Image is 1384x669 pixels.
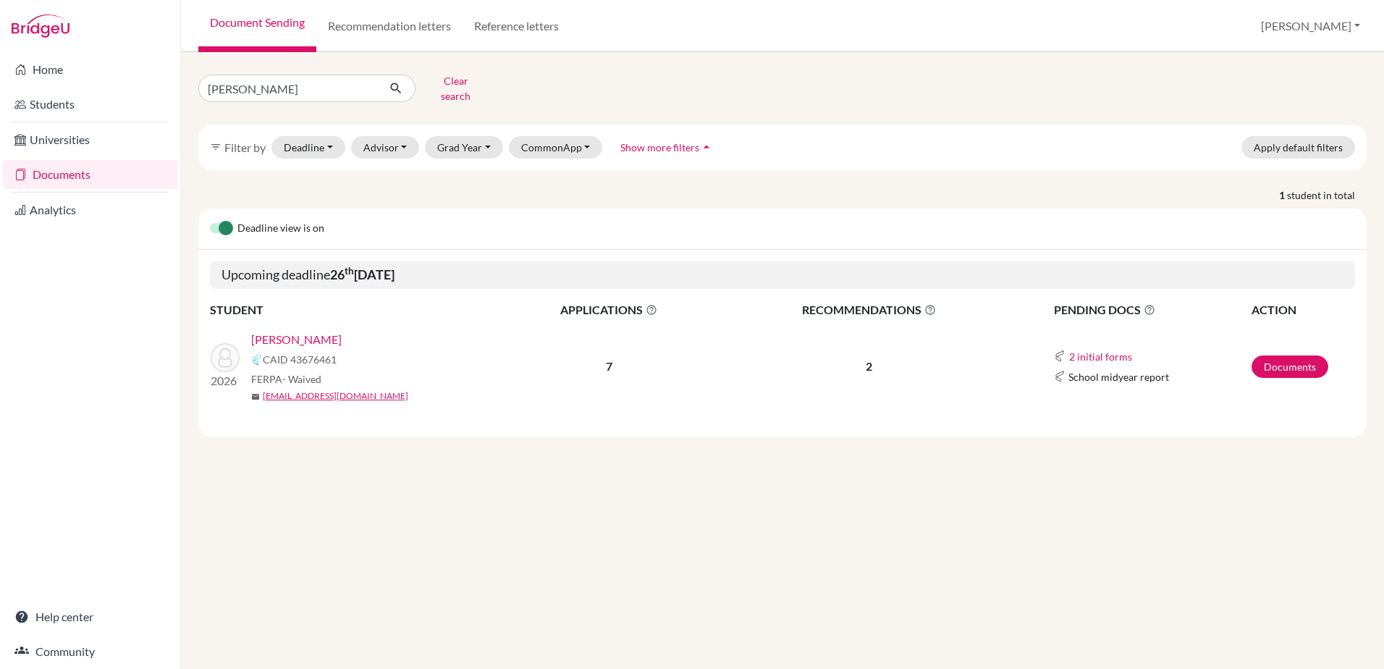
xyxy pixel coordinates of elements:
img: Common App logo [1054,350,1066,362]
button: Clear search [415,70,496,107]
span: CAID 43676461 [263,352,337,367]
button: Advisor [351,136,420,159]
span: student in total [1287,188,1367,203]
a: Analytics [3,195,177,224]
span: Show more filters [620,141,699,153]
a: Home [3,55,177,84]
a: Documents [1252,355,1328,378]
sup: th [345,265,354,277]
a: Community [3,637,177,666]
p: 2 [719,358,1018,375]
span: APPLICATIONS [500,301,717,319]
button: Show more filtersarrow_drop_up [608,136,726,159]
button: CommonApp [509,136,603,159]
i: arrow_drop_up [699,140,714,154]
span: - Waived [282,373,321,385]
span: Filter by [224,140,266,154]
button: 2 initial forms [1068,348,1133,365]
img: Common App logo [1054,371,1066,382]
a: [PERSON_NAME] [251,331,342,348]
a: Documents [3,160,177,189]
a: Students [3,90,177,119]
img: Common App logo [251,354,263,366]
span: mail [251,392,260,401]
i: filter_list [210,141,221,153]
span: RECOMMENDATIONS [719,301,1018,319]
strong: 1 [1279,188,1287,203]
a: Universities [3,125,177,154]
a: [EMAIL_ADDRESS][DOMAIN_NAME] [263,390,408,403]
span: School midyear report [1068,369,1169,384]
a: Help center [3,602,177,631]
button: [PERSON_NAME] [1254,12,1367,40]
th: ACTION [1251,300,1355,319]
b: 7 [606,359,612,373]
span: Deadline view is on [237,220,324,237]
img: Sadasivan, Rohan [211,343,240,372]
button: Apply default filters [1241,136,1355,159]
button: Grad Year [425,136,503,159]
th: STUDENT [210,300,499,319]
b: 26 [DATE] [330,266,394,282]
p: 2026 [211,372,240,390]
img: Bridge-U [12,14,69,38]
button: Deadline [271,136,345,159]
span: PENDING DOCS [1054,301,1250,319]
h5: Upcoming deadline [210,261,1355,289]
span: FERPA [251,371,321,387]
input: Find student by name... [198,75,378,102]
